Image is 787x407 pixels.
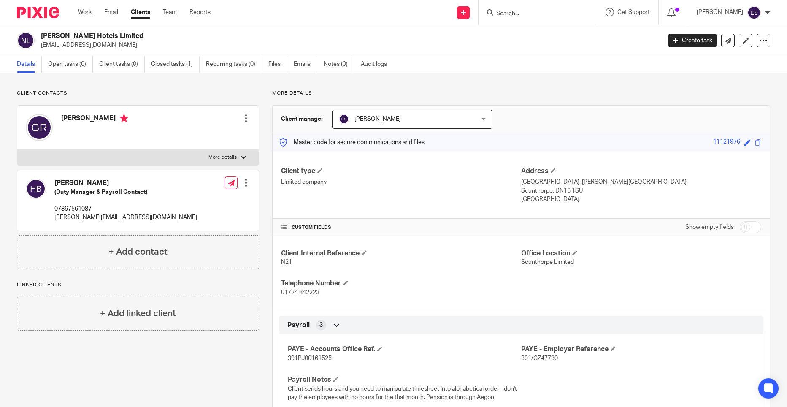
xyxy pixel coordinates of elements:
[208,154,237,161] p: More details
[26,114,53,141] img: svg%3E
[78,8,92,16] a: Work
[268,56,287,73] a: Files
[288,355,332,361] span: 391PJ00161525
[617,9,650,15] span: Get Support
[151,56,200,73] a: Closed tasks (1)
[324,56,354,73] a: Notes (0)
[26,179,46,199] img: svg%3E
[131,8,150,16] a: Clients
[41,32,533,41] h2: [PERSON_NAME] Hotels Limited
[17,7,59,18] img: Pixie
[281,259,292,265] span: N21
[108,245,168,258] h4: + Add contact
[521,187,761,195] p: Scunthorpe, DN16 1SU
[521,345,755,354] h4: PAYE - Employer Reference
[281,167,521,176] h4: Client type
[339,114,349,124] img: svg%3E
[668,34,717,47] a: Create task
[495,10,571,18] input: Search
[281,178,521,186] p: Limited company
[281,224,521,231] h4: CUSTOM FIELDS
[521,259,574,265] span: Scunthorpe Limited
[281,115,324,123] h3: Client manager
[206,56,262,73] a: Recurring tasks (0)
[104,8,118,16] a: Email
[54,179,197,187] h4: [PERSON_NAME]
[189,8,211,16] a: Reports
[521,355,558,361] span: 391/GZ47730
[288,345,521,354] h4: PAYE - Accounts Office Ref.
[17,90,259,97] p: Client contacts
[747,6,761,19] img: svg%3E
[281,249,521,258] h4: Client Internal Reference
[272,90,770,97] p: More details
[281,279,521,288] h4: Telephone Number
[100,307,176,320] h4: + Add linked client
[48,56,93,73] a: Open tasks (0)
[54,213,197,222] p: [PERSON_NAME][EMAIL_ADDRESS][DOMAIN_NAME]
[521,195,761,203] p: [GEOGRAPHIC_DATA]
[288,386,517,400] span: Client sends hours and you need to manipulate timesheet into alphabetical order - don't pay the e...
[361,56,393,73] a: Audit logs
[521,249,761,258] h4: Office Location
[99,56,145,73] a: Client tasks (0)
[17,32,35,49] img: svg%3E
[163,8,177,16] a: Team
[17,282,259,288] p: Linked clients
[354,116,401,122] span: [PERSON_NAME]
[61,114,128,125] h4: [PERSON_NAME]
[54,205,197,213] p: 07867561087
[17,56,42,73] a: Details
[288,375,521,384] h4: Payroll Notes
[521,178,761,186] p: [GEOGRAPHIC_DATA], [PERSON_NAME][GEOGRAPHIC_DATA]
[287,321,310,330] span: Payroll
[319,321,323,329] span: 3
[54,188,197,196] h5: (Duty Manager & Payroll Contact)
[685,223,734,231] label: Show empty fields
[41,41,655,49] p: [EMAIL_ADDRESS][DOMAIN_NAME]
[281,290,319,296] span: 01724 842223
[713,138,740,147] div: 11121976
[294,56,317,73] a: Emails
[697,8,743,16] p: [PERSON_NAME]
[120,114,128,122] i: Primary
[279,138,425,147] p: Master code for secure communications and files
[521,167,761,176] h4: Address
